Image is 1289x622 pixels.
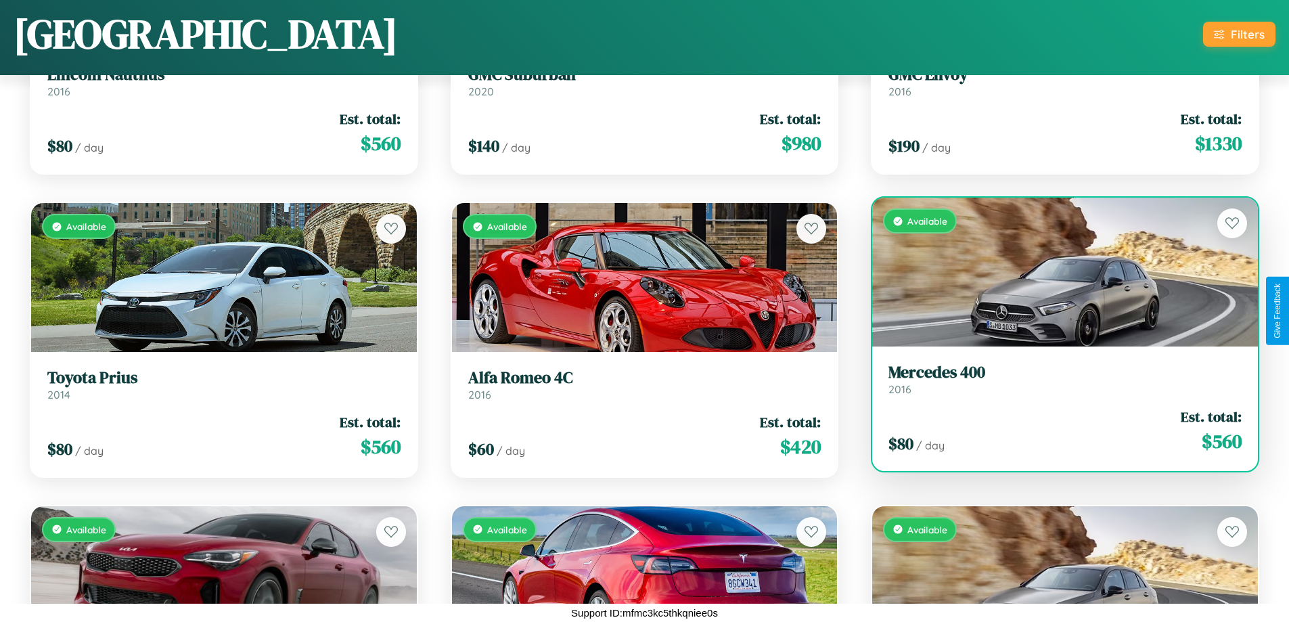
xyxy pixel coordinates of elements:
[497,444,525,458] span: / day
[468,368,821,388] h3: Alfa Romeo 4C
[907,215,947,227] span: Available
[47,368,401,401] a: Toyota Prius2014
[907,524,947,535] span: Available
[468,438,494,460] span: $ 60
[468,135,499,157] span: $ 140
[361,433,401,460] span: $ 560
[888,65,1242,98] a: GMC Envoy2016
[47,368,401,388] h3: Toyota Prius
[468,65,821,85] h3: GMC Suburban
[502,141,530,154] span: / day
[468,85,494,98] span: 2020
[888,432,913,455] span: $ 80
[1203,22,1275,47] button: Filters
[760,109,821,129] span: Est. total:
[571,604,718,622] p: Support ID: mfmc3kc5thkqniee0s
[66,524,106,535] span: Available
[66,221,106,232] span: Available
[1231,27,1265,41] div: Filters
[340,109,401,129] span: Est. total:
[1195,130,1242,157] span: $ 1330
[1202,428,1242,455] span: $ 560
[1273,284,1282,338] div: Give Feedback
[468,388,491,401] span: 2016
[922,141,951,154] span: / day
[760,412,821,432] span: Est. total:
[487,524,527,535] span: Available
[75,141,104,154] span: / day
[1181,109,1242,129] span: Est. total:
[468,368,821,401] a: Alfa Romeo 4C2016
[468,65,821,98] a: GMC Suburban2020
[47,85,70,98] span: 2016
[47,388,70,401] span: 2014
[1181,407,1242,426] span: Est. total:
[14,6,398,62] h1: [GEOGRAPHIC_DATA]
[75,444,104,458] span: / day
[47,438,72,460] span: $ 80
[780,433,821,460] span: $ 420
[888,382,911,396] span: 2016
[47,65,401,98] a: Lincoln Nautilus2016
[916,439,945,452] span: / day
[888,65,1242,85] h3: GMC Envoy
[361,130,401,157] span: $ 560
[782,130,821,157] span: $ 980
[888,85,911,98] span: 2016
[888,135,920,157] span: $ 190
[47,135,72,157] span: $ 80
[888,363,1242,382] h3: Mercedes 400
[487,221,527,232] span: Available
[340,412,401,432] span: Est. total:
[888,363,1242,396] a: Mercedes 4002016
[47,65,401,85] h3: Lincoln Nautilus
